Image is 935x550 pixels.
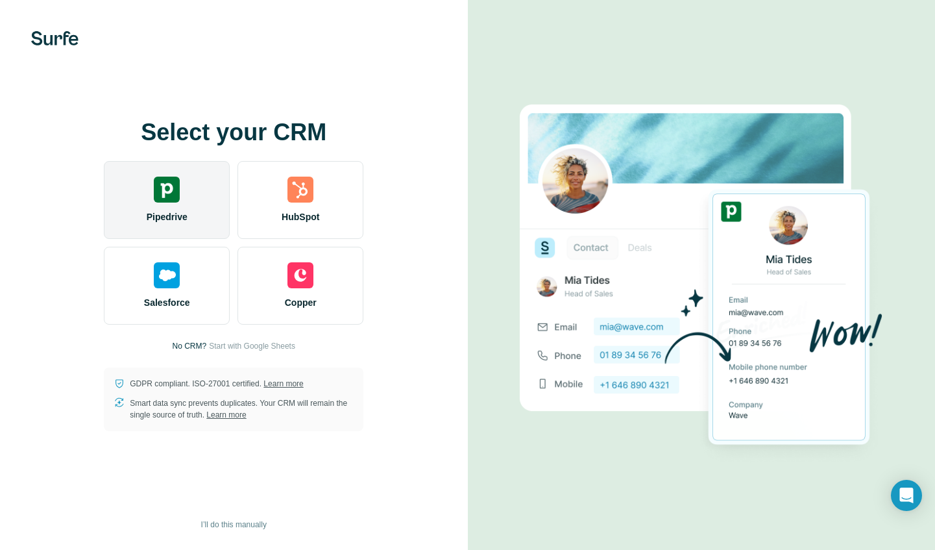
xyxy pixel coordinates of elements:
p: Smart data sync prevents duplicates. Your CRM will remain the single source of truth. [130,397,353,421]
div: Open Intercom Messenger [891,480,922,511]
img: salesforce's logo [154,262,180,288]
img: Surfe's logo [31,31,79,45]
span: Copper [285,296,317,309]
p: No CRM? [173,340,207,352]
button: Start with Google Sheets [209,340,295,352]
span: Pipedrive [147,210,188,223]
img: copper's logo [287,262,313,288]
p: GDPR compliant. ISO-27001 certified. [130,378,303,390]
a: Learn more [263,379,303,388]
img: pipedrive's logo [154,177,180,203]
span: HubSpot [282,210,319,223]
h1: Select your CRM [104,119,363,145]
img: PIPEDRIVE image [520,82,883,468]
button: I’ll do this manually [192,515,276,534]
a: Learn more [206,410,246,419]
span: Salesforce [144,296,190,309]
span: I’ll do this manually [201,519,267,531]
img: hubspot's logo [287,177,313,203]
